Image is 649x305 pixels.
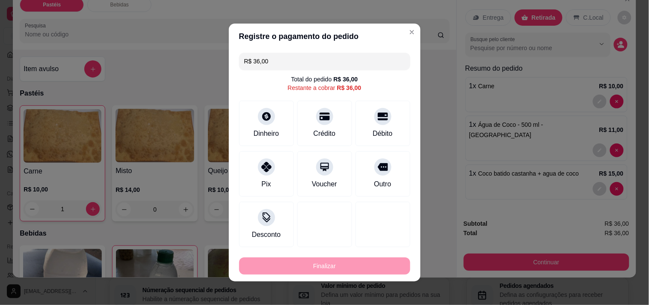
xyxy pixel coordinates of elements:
button: Close [405,25,419,39]
div: R$ 36,00 [337,84,362,92]
div: Voucher [312,179,337,189]
div: Débito [373,129,392,139]
div: Pix [261,179,271,189]
div: Restante a cobrar [287,84,361,92]
div: Dinheiro [254,129,279,139]
div: Crédito [314,129,336,139]
div: Outro [374,179,391,189]
header: Registre o pagamento do pedido [229,24,421,49]
input: Ex.: hambúrguer de cordeiro [244,53,405,70]
div: R$ 36,00 [334,75,358,84]
div: Desconto [252,230,281,240]
div: Total do pedido [291,75,358,84]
